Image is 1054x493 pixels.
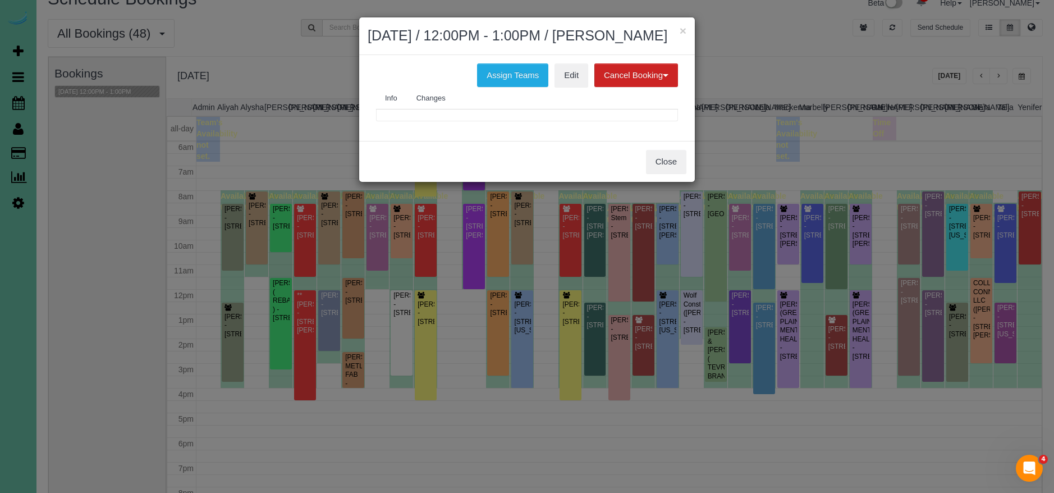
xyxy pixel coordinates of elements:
[646,150,686,174] button: Close
[407,87,455,110] a: Changes
[368,26,686,46] h2: [DATE] / 12:00PM - 1:00PM / [PERSON_NAME]
[680,25,686,36] button: ×
[1016,455,1043,482] iframe: Intercom live chat
[1039,455,1048,464] span: 4
[477,63,548,87] button: Assign Teams
[555,63,588,87] a: Edit
[594,63,678,87] button: Cancel Booking
[376,87,406,110] a: Info
[385,94,397,102] span: Info
[416,94,446,102] span: Changes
